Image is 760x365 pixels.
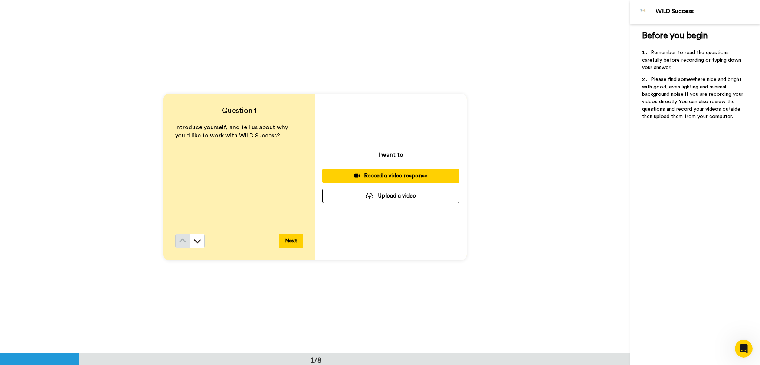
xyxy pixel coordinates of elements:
[175,124,289,139] span: Introduce yourself, and tell us about why you'd like to work with WILD Success?
[328,172,453,180] div: Record a video response
[322,169,459,183] button: Record a video response
[656,8,760,15] div: WILD Success
[642,31,708,40] span: Before you begin
[634,3,652,21] img: Profile Image
[642,77,745,119] span: Please find somewhere nice and bright with good, even lighting and minimal background noise if yo...
[175,105,303,116] h4: Question 1
[298,355,334,365] div: 1/8
[322,189,459,203] button: Upload a video
[735,340,753,358] iframe: Intercom live chat
[642,50,743,70] span: Remember to read the questions carefully before recording or typing down your answer.
[379,150,403,159] p: I want to
[279,234,303,248] button: Next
